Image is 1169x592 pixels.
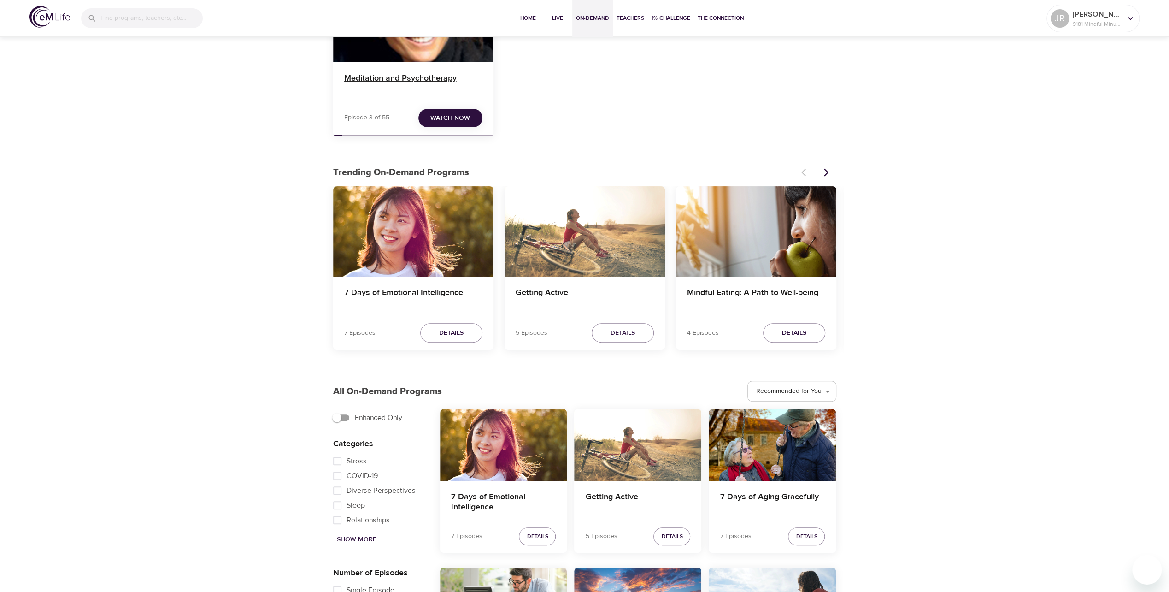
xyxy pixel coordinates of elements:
[1073,20,1122,28] p: 9181 Mindful Minutes
[355,412,402,423] span: Enhanced Only
[574,409,701,480] button: Getting Active
[347,470,378,481] span: COVID-19
[347,515,390,526] span: Relationships
[816,162,836,183] button: Next items
[439,327,464,339] span: Details
[585,492,690,514] h4: Getting Active
[653,527,690,545] button: Details
[333,385,442,398] p: All On-Demand Programs
[527,532,548,541] span: Details
[29,6,70,28] img: logo
[661,532,682,541] span: Details
[763,323,825,343] button: Details
[676,186,836,277] button: Mindful Eating: A Path to Well-being
[451,532,482,541] p: 7 Episodes
[440,409,567,480] button: 7 Days of Emotional Intelligence
[796,532,817,541] span: Details
[333,166,796,179] p: Trending On-Demand Programs
[546,13,569,23] span: Live
[333,186,493,277] button: 7 Days of Emotional Intelligence
[333,567,425,579] p: Number of Episodes
[720,492,825,514] h4: 7 Days of Aging Gracefully
[611,327,635,339] span: Details
[788,527,825,545] button: Details
[451,492,556,514] h4: 7 Days of Emotional Intelligence
[720,532,751,541] p: 7 Episodes
[344,328,376,338] p: 7 Episodes
[418,109,482,128] button: Watch Now
[344,288,482,310] h4: 7 Days of Emotional Intelligence
[1051,9,1069,28] div: JR
[687,328,719,338] p: 4 Episodes
[505,186,665,277] button: Getting Active
[344,73,482,95] h4: Meditation and Psychotherapy
[347,500,365,511] span: Sleep
[592,323,654,343] button: Details
[782,327,806,339] span: Details
[100,8,203,28] input: Find programs, teachers, etc...
[709,409,836,480] button: 7 Days of Aging Gracefully
[344,113,389,123] p: Episode 3 of 55
[333,438,425,450] p: Categories
[337,534,376,545] span: Show More
[347,485,416,496] span: Diverse Perspectives
[516,288,654,310] h4: Getting Active
[1073,9,1122,20] p: [PERSON_NAME] ([GEOGRAPHIC_DATA])
[585,532,617,541] p: 5 Episodes
[516,328,547,338] p: 5 Episodes
[1132,555,1162,585] iframe: Button to launch messaging window
[517,13,539,23] span: Home
[687,288,825,310] h4: Mindful Eating: A Path to Well-being
[347,456,367,467] span: Stress
[420,323,482,343] button: Details
[430,112,470,124] span: Watch Now
[333,531,380,548] button: Show More
[698,13,744,23] span: The Connection
[617,13,644,23] span: Teachers
[519,527,556,545] button: Details
[652,13,690,23] span: 1% Challenge
[576,13,609,23] span: On-Demand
